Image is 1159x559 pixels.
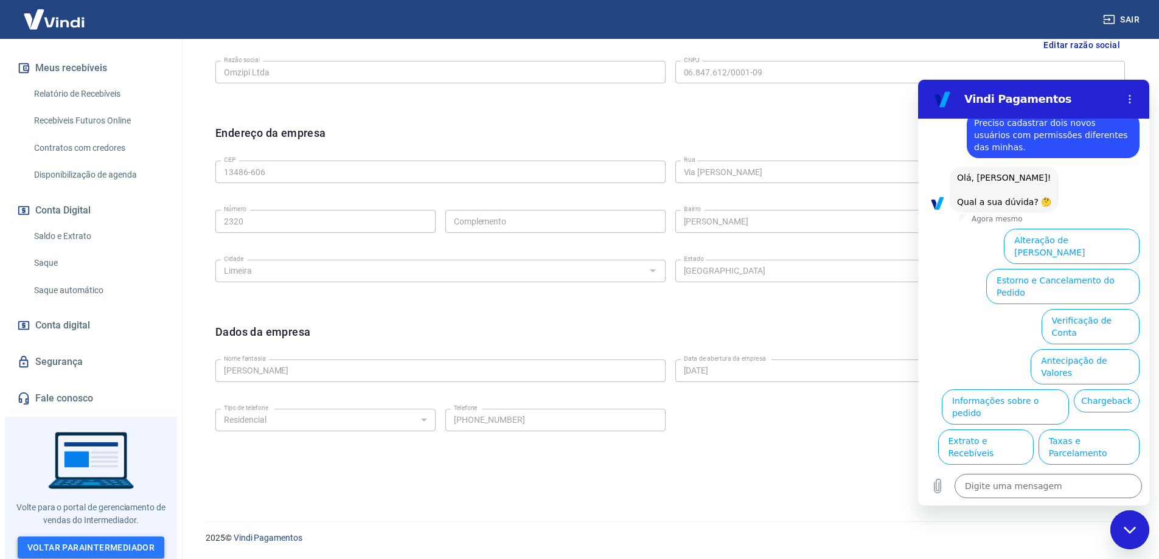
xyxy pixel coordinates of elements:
a: Disponibilização de agenda [29,162,167,187]
a: Recebíveis Futuros Online [29,108,167,133]
label: Nome fantasia [224,354,266,363]
button: Meus recebíveis [15,55,167,82]
label: Bairro [684,204,701,214]
input: Digite aqui algumas palavras para buscar a cidade [219,263,642,279]
a: Contratos com credores [29,136,167,161]
input: DD/MM/YYYY [675,359,1095,382]
label: Razão social [224,55,260,64]
img: Vindi [15,1,94,38]
label: Rua [684,155,695,164]
label: CEP [224,155,235,164]
a: Fale conosco [15,385,167,412]
a: Saque automático [29,278,167,303]
h6: Endereço da empresa [215,125,326,156]
label: Tipo de telefone [224,403,268,412]
a: Segurança [15,349,167,375]
button: Editar razão social [1039,34,1125,57]
a: Voltar paraIntermediador [18,536,165,559]
p: 2025 © [206,532,1130,544]
a: Saldo e Extrato [29,224,167,249]
iframe: Botão para abrir a janela de mensagens, conversa em andamento [1110,510,1149,549]
h6: Dados da empresa [215,324,310,355]
label: Número [224,204,246,214]
a: Conta digital [15,312,167,339]
label: Data de abertura da empresa [684,354,766,363]
label: CNPJ [684,55,700,64]
iframe: Janela de mensagens [918,80,1149,505]
a: Saque [29,251,167,276]
label: Telefone [454,403,478,412]
span: Conta digital [35,317,90,334]
label: Estado [684,254,704,263]
a: Relatório de Recebíveis [29,82,167,106]
a: Vindi Pagamentos [234,533,302,543]
button: Sair [1101,9,1144,31]
button: Conta Digital [15,197,167,224]
label: Cidade [224,254,243,263]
